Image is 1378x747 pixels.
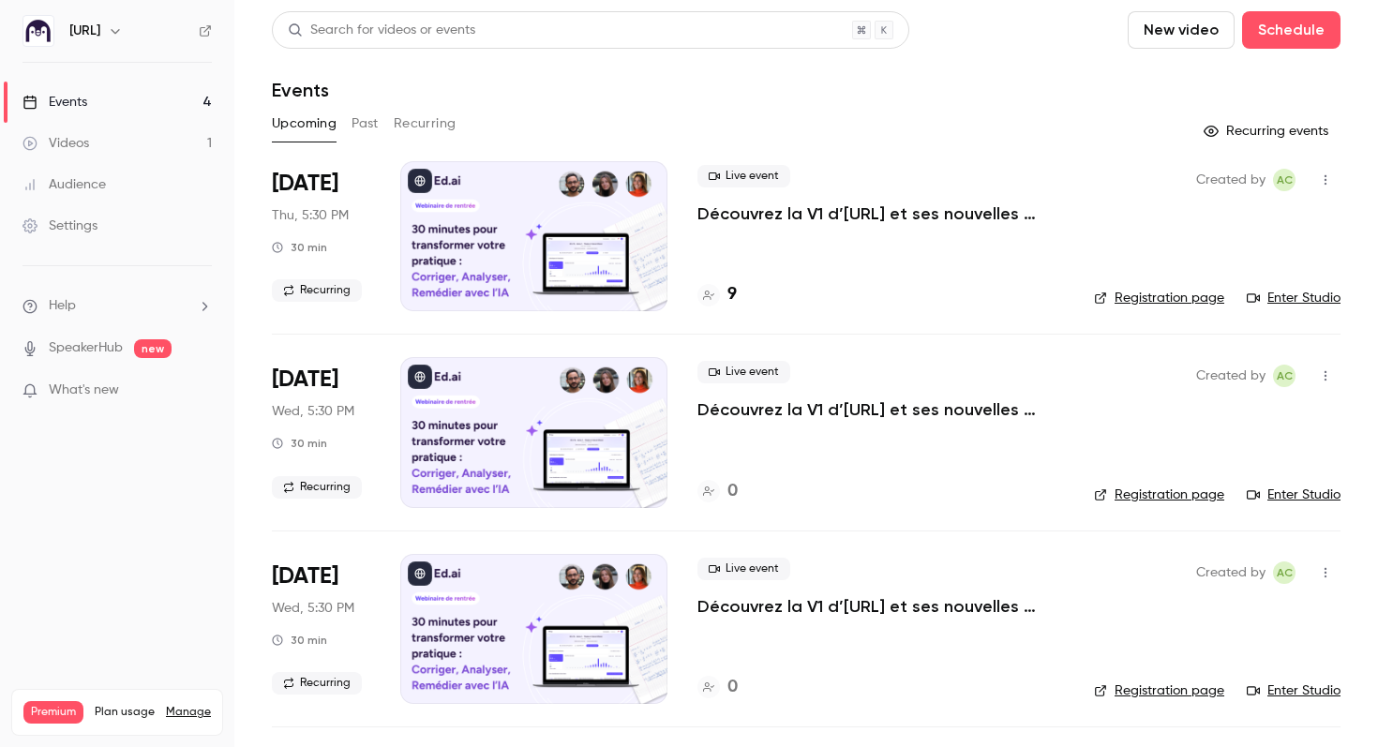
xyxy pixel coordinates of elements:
[272,365,338,395] span: [DATE]
[1247,681,1341,700] a: Enter Studio
[272,402,354,421] span: Wed, 5:30 PM
[1094,289,1224,307] a: Registration page
[272,672,362,695] span: Recurring
[1195,116,1341,146] button: Recurring events
[272,79,329,101] h1: Events
[1273,365,1296,387] span: Alison Chopard
[1277,561,1293,584] span: AC
[49,381,119,400] span: What's new
[272,357,370,507] div: Sep 17 Wed, 5:30 PM (Europe/Paris)
[272,206,349,225] span: Thu, 5:30 PM
[23,16,53,46] img: Ed.ai
[1277,169,1293,191] span: AC
[272,476,362,499] span: Recurring
[49,296,76,316] span: Help
[697,398,1064,421] a: Découvrez la V1 d’[URL] et ses nouvelles fonctionnalités !
[1196,169,1266,191] span: Created by
[697,558,790,580] span: Live event
[352,109,379,139] button: Past
[272,161,370,311] div: Sep 11 Thu, 5:30 PM (Europe/Paris)
[1273,561,1296,584] span: Alison Chopard
[272,561,338,591] span: [DATE]
[1273,169,1296,191] span: Alison Chopard
[727,282,737,307] h4: 9
[272,554,370,704] div: Sep 24 Wed, 5:30 PM (Europe/Paris)
[1196,365,1266,387] span: Created by
[23,701,83,724] span: Premium
[1277,365,1293,387] span: AC
[288,21,475,40] div: Search for videos or events
[22,175,106,194] div: Audience
[272,436,327,451] div: 30 min
[727,479,738,504] h4: 0
[49,338,123,358] a: SpeakerHub
[1094,486,1224,504] a: Registration page
[22,93,87,112] div: Events
[272,599,354,618] span: Wed, 5:30 PM
[134,339,172,358] span: new
[95,705,155,720] span: Plan usage
[1242,11,1341,49] button: Schedule
[1128,11,1235,49] button: New video
[697,479,738,504] a: 0
[69,22,100,40] h6: [URL]
[697,202,1064,225] a: Découvrez la V1 d’[URL] et ses nouvelles fonctionnalités !
[272,169,338,199] span: [DATE]
[272,279,362,302] span: Recurring
[22,134,89,153] div: Videos
[394,109,457,139] button: Recurring
[272,633,327,648] div: 30 min
[1247,486,1341,504] a: Enter Studio
[697,361,790,383] span: Live event
[1196,561,1266,584] span: Created by
[22,296,212,316] li: help-dropdown-opener
[1094,681,1224,700] a: Registration page
[727,675,738,700] h4: 0
[22,217,97,235] div: Settings
[272,240,327,255] div: 30 min
[1247,289,1341,307] a: Enter Studio
[272,109,337,139] button: Upcoming
[697,165,790,187] span: Live event
[697,595,1064,618] a: Découvrez la V1 d’[URL] et ses nouvelles fonctionnalités !
[697,282,737,307] a: 9
[697,675,738,700] a: 0
[166,705,211,720] a: Manage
